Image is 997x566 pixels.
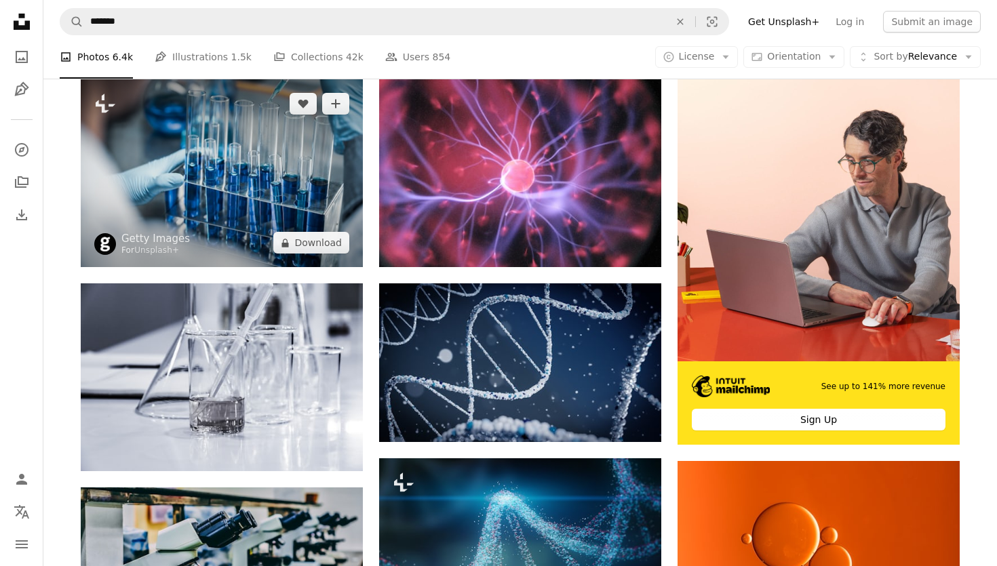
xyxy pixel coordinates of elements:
[665,9,695,35] button: Clear
[8,169,35,196] a: Collections
[273,35,364,79] a: Collections 42k
[679,51,715,62] span: License
[8,531,35,558] button: Menu
[81,371,363,383] a: three clear beakers placed on tabletop
[81,283,363,471] img: three clear beakers placed on tabletop
[379,167,661,179] a: purple and pink plasma ball
[692,409,945,430] div: Sign Up
[81,167,363,179] a: lab glassware science laboratory research and development concept
[743,46,844,68] button: Orientation
[655,46,739,68] button: License
[821,381,945,392] span: See up to 141% more revenue
[121,232,190,245] a: Getty Images
[692,376,770,397] img: file-1690386555781-336d1949dad1image
[850,46,981,68] button: Sort byRelevance
[231,49,252,64] span: 1.5k
[379,79,661,267] img: purple and pink plasma ball
[94,233,116,255] img: Go to Getty Images's profile
[379,283,661,442] img: water droplets on glass during daytime
[385,35,450,79] a: Users 854
[290,93,317,115] button: Like
[678,79,960,445] a: See up to 141% more revenueSign Up
[60,8,729,35] form: Find visuals sitewide
[155,35,252,79] a: Illustrations 1.5k
[322,93,349,115] button: Add to Collection
[8,8,35,38] a: Home — Unsplash
[134,245,179,255] a: Unsplash+
[883,11,981,33] button: Submit an image
[60,9,83,35] button: Search Unsplash
[273,232,349,254] button: Download
[8,136,35,163] a: Explore
[346,49,364,64] span: 42k
[874,51,907,62] span: Sort by
[767,51,821,62] span: Orientation
[8,201,35,228] a: Download History
[379,357,661,369] a: water droplets on glass during daytime
[8,76,35,103] a: Illustrations
[827,11,872,33] a: Log in
[874,50,957,64] span: Relevance
[379,546,661,558] a: Blue and red particles dna helix glowing over dark blue background. Concept of genetics, science ...
[8,498,35,525] button: Language
[678,79,960,361] img: file-1722962848292-892f2e7827caimage
[81,79,363,267] img: lab glassware science laboratory research and development concept
[8,43,35,70] a: Photos
[696,9,728,35] button: Visual search
[740,11,827,33] a: Get Unsplash+
[8,466,35,493] a: Log in / Sign up
[433,49,451,64] span: 854
[121,245,190,256] div: For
